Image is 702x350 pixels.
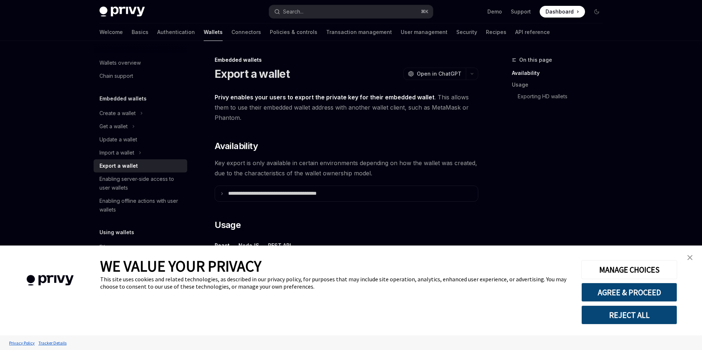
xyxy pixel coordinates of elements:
[215,158,478,178] span: Key export is only available in certain environments depending on how the wallet was created, due...
[94,107,187,120] button: Create a wallet
[94,120,187,133] button: Get a wallet
[512,67,608,79] a: Availability
[512,91,608,102] a: Exporting HD wallets
[99,228,134,237] h5: Using wallets
[238,237,259,254] button: NodeJS
[215,219,241,231] span: Usage
[99,72,133,80] div: Chain support
[94,240,187,254] button: Ethereum
[215,94,434,101] strong: Privy enables your users to export the private key for their embedded wallet
[456,23,477,41] a: Security
[157,23,195,41] a: Authentication
[421,9,429,15] span: ⌘ K
[99,7,145,17] img: dark logo
[99,94,147,103] h5: Embedded wallets
[581,283,677,302] button: AGREE & PROCEED
[403,68,466,80] button: Open in ChatGPT
[132,23,148,41] a: Basics
[326,23,392,41] a: Transaction management
[687,255,692,260] img: close banner
[99,23,123,41] a: Welcome
[511,8,531,15] a: Support
[100,275,570,290] div: This site uses cookies and related technologies, as described in our privacy policy, for purposes...
[94,146,187,159] button: Import a wallet
[486,23,506,41] a: Recipes
[99,197,183,214] div: Enabling offline actions with user wallets
[94,159,187,172] a: Export a wallet
[683,250,697,265] a: close banner
[215,140,258,152] span: Availability
[94,194,187,216] a: Enabling offline actions with user wallets
[204,23,223,41] a: Wallets
[581,305,677,324] button: REJECT ALL
[515,23,550,41] a: API reference
[94,56,187,69] a: Wallets overview
[99,175,183,192] div: Enabling server-side access to user wallets
[269,5,433,18] button: Search...⌘K
[487,8,502,15] a: Demo
[37,336,68,349] a: Tracker Details
[215,67,290,80] h1: Export a wallet
[215,56,478,64] div: Embedded wallets
[99,122,128,131] div: Get a wallet
[215,237,230,254] button: React
[99,148,134,157] div: Import a wallet
[99,161,138,170] div: Export a wallet
[99,58,141,67] div: Wallets overview
[283,7,303,16] div: Search...
[7,336,37,349] a: Privacy Policy
[268,237,291,254] button: REST API
[94,133,187,146] a: Update a wallet
[401,23,448,41] a: User management
[215,92,478,123] span: . This allows them to use their embedded wallet address with another wallet client, such as MetaM...
[94,172,187,194] a: Enabling server-side access to user wallets
[99,135,137,144] div: Update a wallet
[11,265,89,296] img: company logo
[546,8,574,15] span: Dashboard
[270,23,317,41] a: Policies & controls
[100,256,261,275] span: WE VALUE YOUR PRIVACY
[591,6,603,18] button: Toggle dark mode
[417,70,461,77] span: Open in ChatGPT
[519,56,552,64] span: On this page
[512,79,608,91] a: Usage
[99,109,136,118] div: Create a wallet
[540,6,585,18] a: Dashboard
[581,260,677,279] button: MANAGE CHOICES
[99,243,122,251] div: Ethereum
[94,69,187,83] a: Chain support
[231,23,261,41] a: Connectors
